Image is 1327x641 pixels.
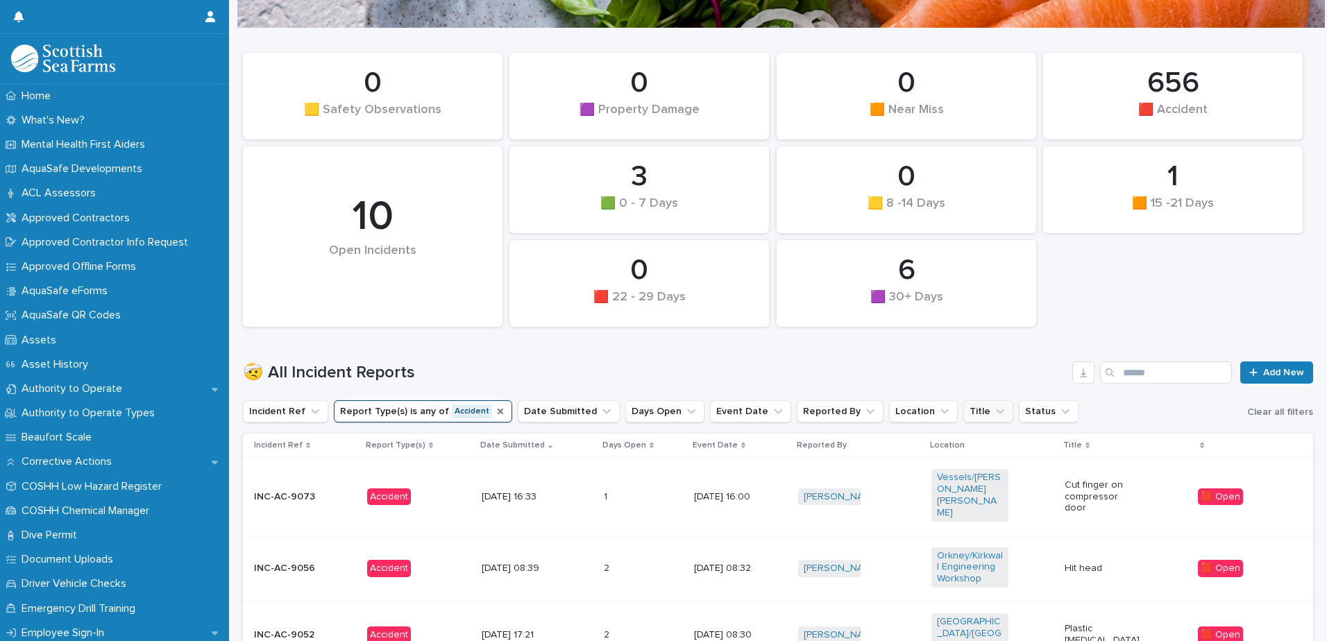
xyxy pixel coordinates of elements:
p: [DATE] 16:33 [482,491,559,503]
p: Reported By [797,438,847,453]
p: Approved Contractor Info Request [16,236,199,249]
p: Hit head [1065,563,1142,574]
p: Asset History [16,358,99,371]
p: What's New? [16,114,96,127]
p: [DATE] 08:32 [694,563,771,574]
div: 🟥 Accident [1067,103,1279,132]
a: Add New [1240,361,1313,384]
button: Incident Ref [243,400,328,422]
p: INC-AC-9052 [254,629,331,641]
p: AquaSafe QR Codes [16,309,132,322]
p: Location [930,438,965,453]
div: 656 [1067,66,1279,101]
p: Title [1063,438,1082,453]
p: [DATE] 16:00 [694,491,771,503]
a: Orkney/Kirkwall Engineering Workshop [937,550,1003,585]
div: 0 [800,66,1013,101]
button: Report Type(s) [334,400,512,422]
div: 0 [533,253,745,288]
div: 🟪 30+ Days [800,290,1013,319]
div: 🟥 22 - 29 Days [533,290,745,319]
p: [DATE] 17:21 [482,629,559,641]
div: 🟥 Open [1198,560,1243,577]
div: 1 [1067,160,1279,194]
p: Approved Offline Forms [16,260,147,273]
p: Cut finger on compressor door [1065,479,1142,514]
div: Accident [367,560,411,577]
div: 🟪 Property Damage [533,103,745,132]
p: Date Submitted [480,438,545,453]
p: COSHH Chemical Manager [16,504,160,518]
a: [PERSON_NAME] [804,563,879,574]
p: Document Uploads [16,553,124,566]
div: 🟧 Near Miss [800,103,1013,132]
input: Search [1100,361,1232,384]
p: Days Open [602,438,646,453]
p: Employee Sign-In [16,626,115,640]
p: Beaufort Scale [16,431,103,444]
a: [PERSON_NAME] [804,629,879,641]
div: 🟩 0 - 7 Days [533,196,745,225]
span: Add New [1263,368,1304,377]
div: 10 [267,192,479,242]
p: Approved Contractors [16,212,141,225]
p: INC-AC-9073 [254,491,331,503]
div: 6 [800,253,1013,288]
button: Clear all filters [1242,402,1313,422]
tr: INC-AC-9073Accident[DATE] 16:3311 [DATE] 16:00[PERSON_NAME] Vessels/[PERSON_NAME] [PERSON_NAME] C... [243,458,1313,536]
p: Corrective Actions [16,455,123,468]
h1: 🤕 All Incident Reports [243,363,1067,383]
div: Open Incidents [267,243,479,287]
p: Incident Ref [254,438,303,453]
img: bPIBxiqnSb2ggTQWdOVV [11,44,115,72]
p: Dive Permit [16,529,88,542]
p: COSHH Low Hazard Register [16,480,173,493]
button: Title [963,400,1013,422]
span: Clear all filters [1247,407,1313,417]
p: AquaSafe eForms [16,284,119,298]
p: 2 [604,626,612,641]
button: Date Submitted [518,400,620,422]
div: 0 [267,66,479,101]
p: Driver Vehicle Checks [16,577,137,590]
p: AquaSafe Developments [16,162,153,176]
a: Vessels/[PERSON_NAME] [PERSON_NAME] [937,472,1003,518]
div: 🟥 Open [1198,488,1243,506]
p: Authority to Operate [16,382,133,395]
p: Event Date [693,438,738,453]
button: Days Open [625,400,704,422]
p: ACL Assessors [16,187,107,200]
button: Reported By [797,400,884,422]
a: [PERSON_NAME] [804,491,879,503]
p: 2 [604,560,612,574]
p: Report Type(s) [366,438,425,453]
div: 3 [533,160,745,194]
p: Mental Health First Aiders [16,138,156,151]
div: 0 [533,66,745,101]
div: 🟨 8 -14 Days [800,196,1013,225]
div: 🟧 15 -21 Days [1067,196,1279,225]
tr: INC-AC-9056Accident[DATE] 08:3922 [DATE] 08:32[PERSON_NAME] Orkney/Kirkwall Engineering Workshop ... [243,536,1313,601]
p: INC-AC-9056 [254,563,331,574]
div: Accident [367,488,411,506]
button: Event Date [710,400,791,422]
button: Status [1019,400,1079,422]
p: Assets [16,334,67,347]
p: Authority to Operate Types [16,407,166,420]
div: 0 [800,160,1013,194]
p: 1 [604,488,610,503]
p: [DATE] 08:39 [482,563,559,574]
p: [DATE] 08:30 [694,629,771,641]
p: Emergency Drill Training [16,602,146,615]
div: 🟨 Safety Observations [267,103,479,132]
p: Home [16,89,62,103]
button: Location [889,400,958,422]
